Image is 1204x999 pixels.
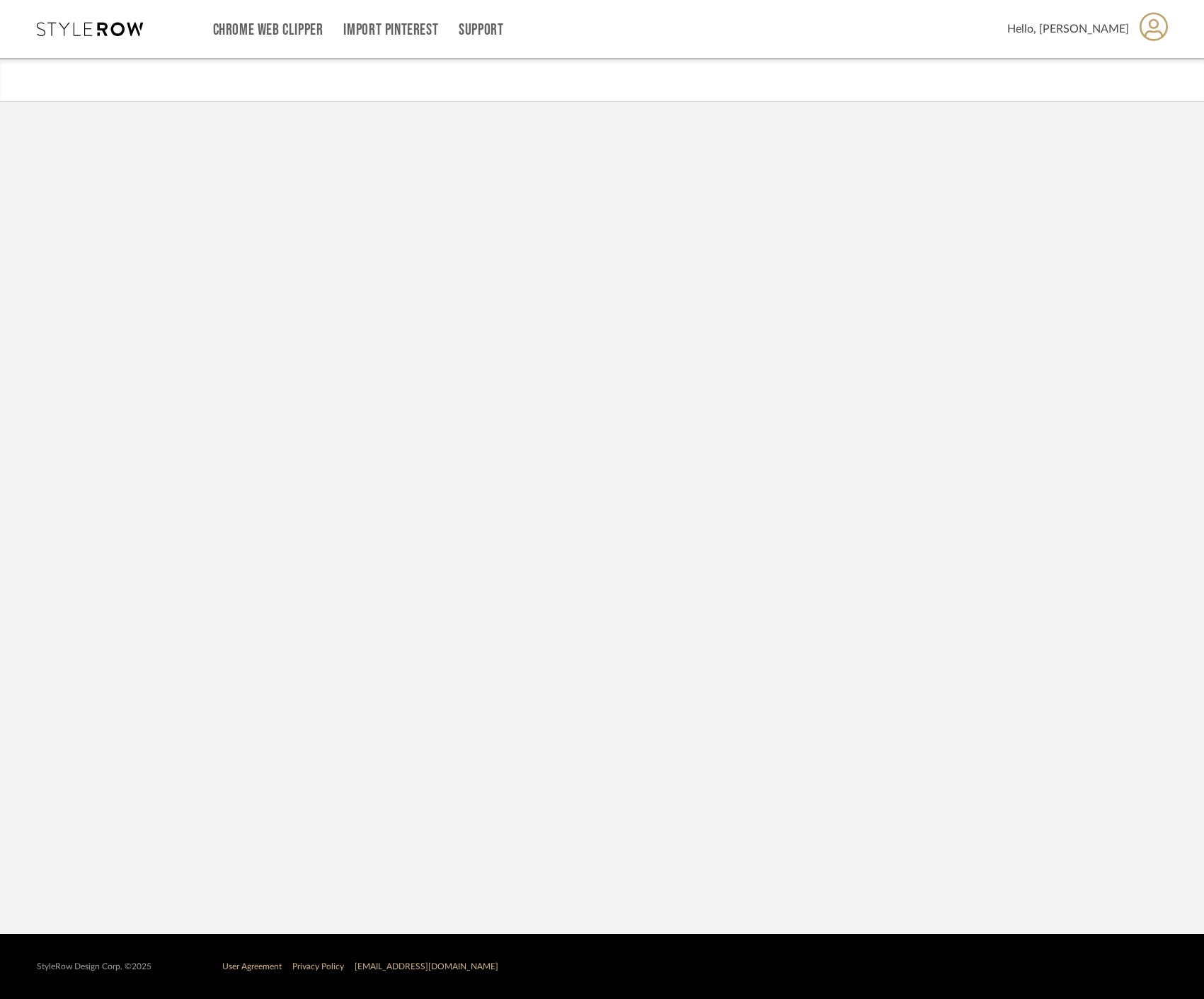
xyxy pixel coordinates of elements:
[213,24,323,36] a: Chrome Web Clipper
[355,962,498,971] a: [EMAIL_ADDRESS][DOMAIN_NAME]
[292,962,344,971] a: Privacy Policy
[222,962,282,971] a: User Agreement
[459,24,503,36] a: Support
[37,961,151,972] div: StyleRow Design Corp. ©2025
[343,24,438,36] a: Import Pinterest
[1007,21,1129,38] span: Hello, [PERSON_NAME]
